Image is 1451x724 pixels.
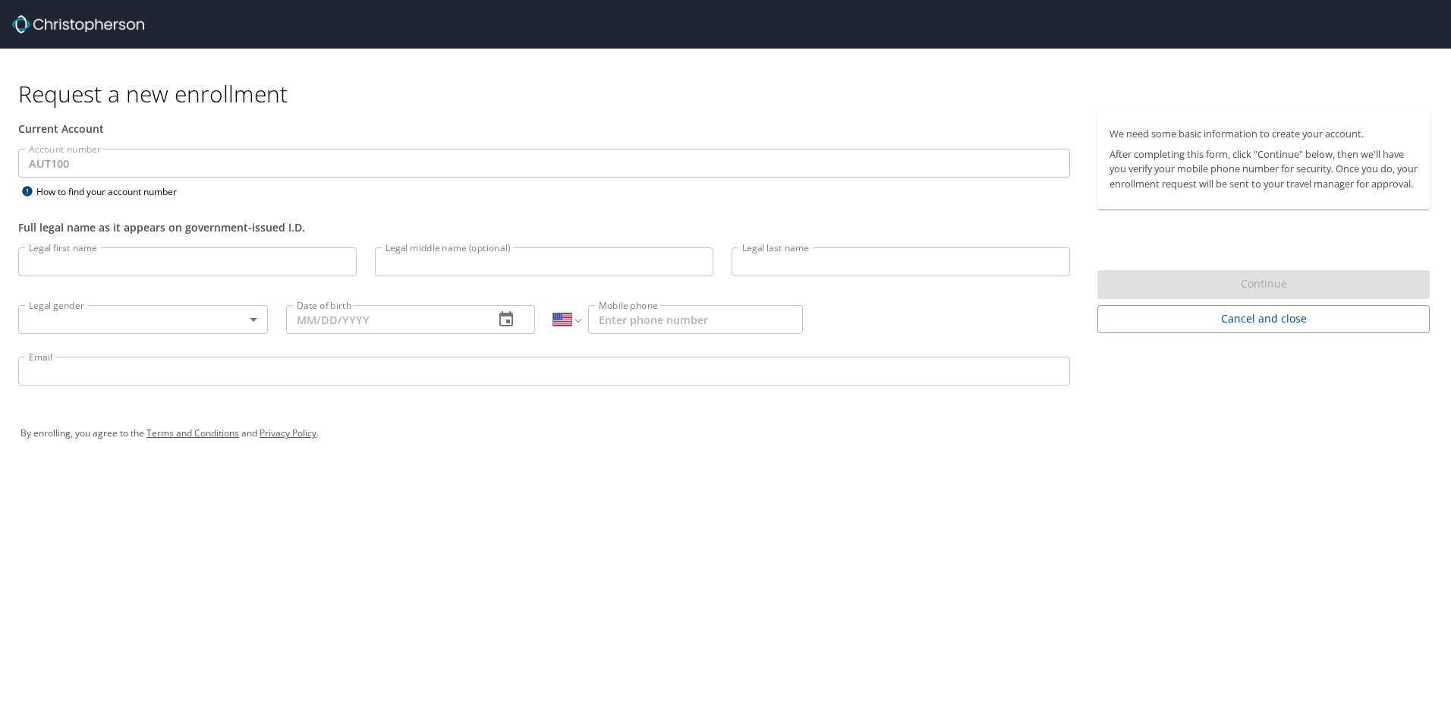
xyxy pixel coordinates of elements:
h1: Request a new enrollment [18,79,1442,109]
a: Privacy Policy [260,427,316,439]
p: After completing this form, click "Continue" below, then we'll have you verify your mobile phone ... [1109,147,1418,191]
p: We need some basic information to create your account. [1109,127,1418,141]
a: Terms and Conditions [146,427,239,439]
div: Current Account [18,121,1070,137]
div: How to find your account number [18,182,208,201]
input: Enter phone number [588,305,803,334]
img: cbt logo [12,15,144,33]
span: Cancel and close [1109,310,1418,329]
button: Cancel and close [1097,305,1430,333]
input: MM/DD/YYYY [286,305,483,334]
div: Full legal name as it appears on government-issued I.D. [18,219,1070,235]
div: By enrolling, you agree to the and . [20,414,1431,452]
div: ​ [18,305,268,334]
